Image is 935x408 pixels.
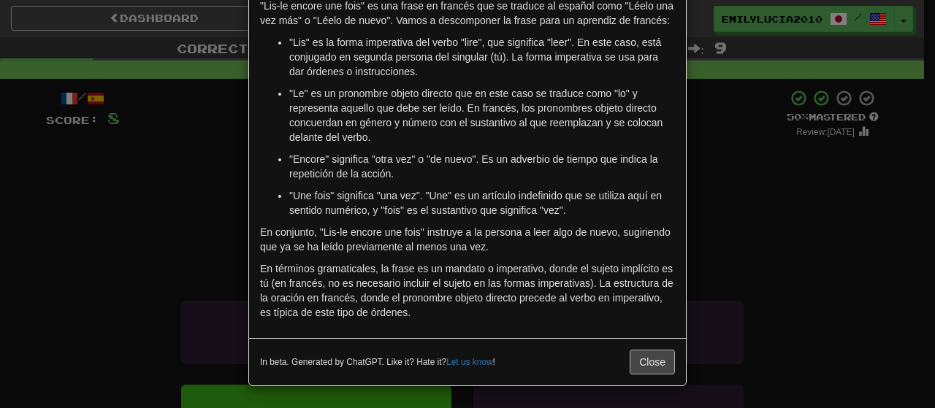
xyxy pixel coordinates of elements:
[630,350,675,374] button: Close
[260,225,675,254] p: En conjunto, "Lis-le encore une fois" instruye a la persona a leer algo de nuevo, sugiriendo que ...
[289,188,675,218] p: "Une fois" significa "una vez". "Une" es un artículo indefinido que se utiliza aquí en sentido nu...
[260,356,495,369] small: In beta. Generated by ChatGPT. Like it? Hate it? !
[289,35,675,79] p: "Lis" es la forma imperativa del verbo "lire", que significa "leer". En este caso, está conjugado...
[289,152,675,181] p: "Encore" significa "otra vez" o "de nuevo". Es un adverbio de tiempo que indica la repetición de ...
[260,261,675,320] p: En términos gramaticales, la frase es un mandato o imperativo, donde el sujeto implícito es tú (e...
[446,357,492,367] a: Let us know
[289,86,675,145] p: "Le" es un pronombre objeto directo que en este caso se traduce como "lo" y representa aquello qu...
